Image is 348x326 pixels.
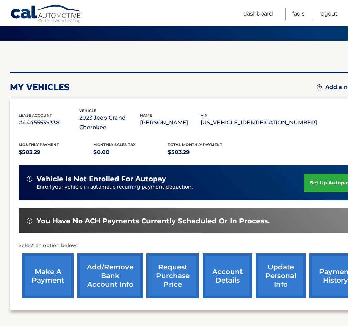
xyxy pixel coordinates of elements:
span: Monthly sales Tax [93,142,136,147]
a: Dashboard [243,8,273,20]
h2: my vehicles [10,82,70,92]
span: vin [201,113,208,118]
p: Enroll your vehicle in automatic recurring payment deduction. [37,183,304,191]
img: alert-white.svg [27,176,32,182]
a: update personal info [256,253,306,298]
p: [US_VEHICLE_IDENTIFICATION_NUMBER] [201,118,317,128]
p: [PERSON_NAME] [140,118,201,128]
p: $0.00 [93,147,168,157]
span: lease account [19,113,52,118]
p: $503.29 [168,147,243,157]
span: Total Monthly Payment [168,142,222,147]
a: request purchase price [146,253,199,298]
span: You have no ACH payments currently scheduled or in process. [37,217,270,225]
span: name [140,113,152,118]
a: make a payment [22,253,74,298]
span: vehicle is not enrolled for autopay [37,175,166,183]
span: Monthly Payment [19,142,59,147]
img: add.svg [317,84,322,89]
p: 2023 Jeep Grand Cherokee [79,113,140,132]
a: Cal Automotive [10,4,83,24]
a: Logout [319,8,338,20]
a: FAQ's [292,8,305,20]
img: alert-white.svg [27,218,32,224]
p: $503.29 [19,147,93,157]
a: account details [203,253,252,298]
span: vehicle [79,108,96,113]
p: #44455539338 [19,118,79,128]
a: Add/Remove bank account info [77,253,143,298]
